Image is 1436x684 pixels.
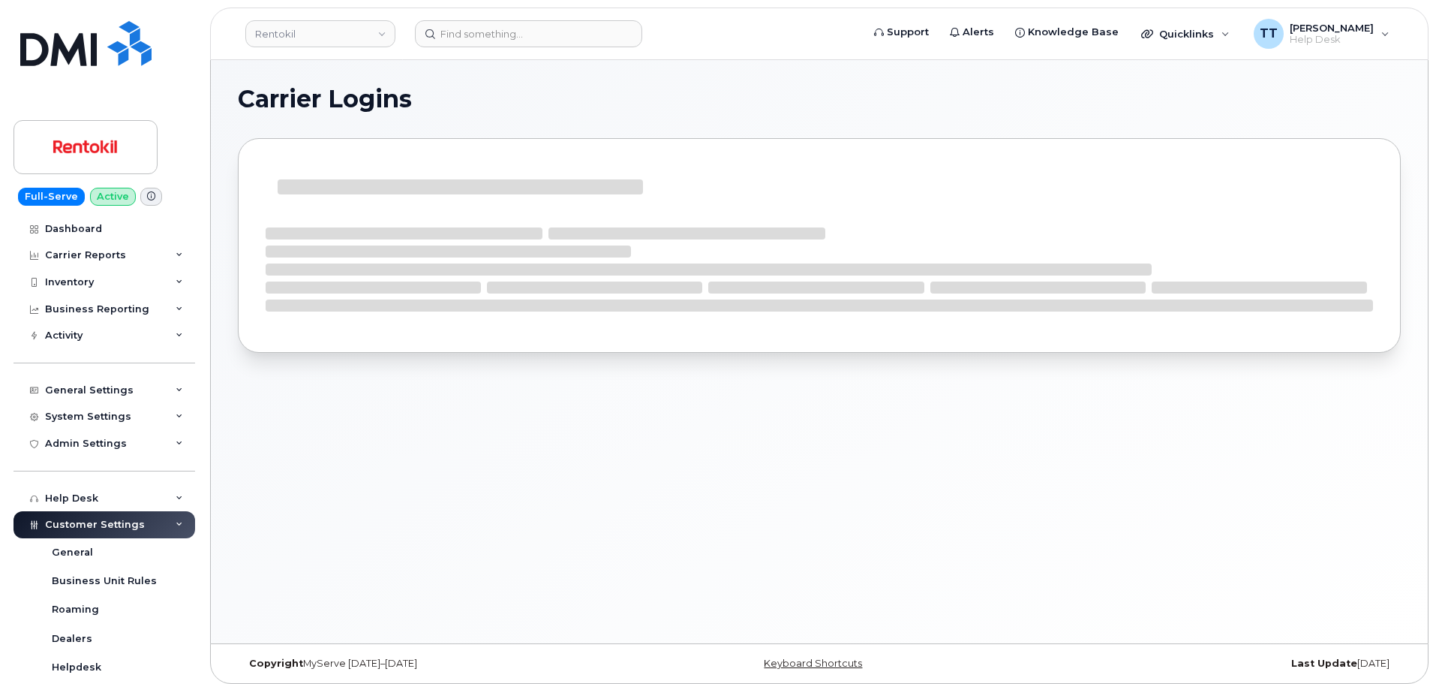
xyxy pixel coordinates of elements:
[1291,658,1357,669] strong: Last Update
[1013,658,1401,670] div: [DATE]
[249,658,303,669] strong: Copyright
[764,658,862,669] a: Keyboard Shortcuts
[238,88,412,110] span: Carrier Logins
[238,658,626,670] div: MyServe [DATE]–[DATE]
